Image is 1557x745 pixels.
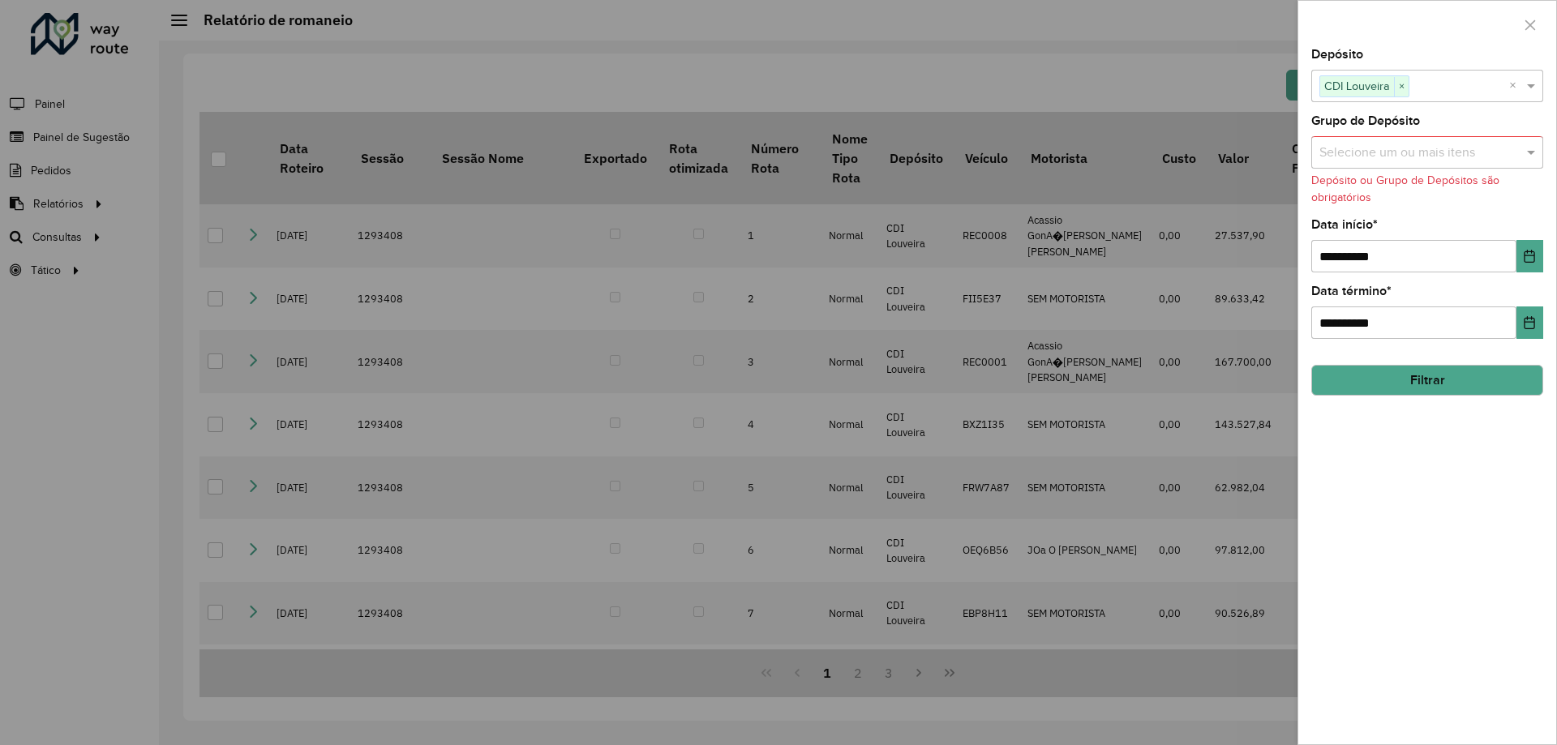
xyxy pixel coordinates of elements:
[1516,306,1543,339] button: Choose Date
[1311,45,1363,64] label: Depósito
[1311,111,1420,131] label: Grupo de Depósito
[1509,76,1523,96] span: Clear all
[1311,174,1499,203] formly-validation-message: Depósito ou Grupo de Depósitos são obrigatórios
[1320,76,1394,96] span: CDI Louveira
[1394,77,1409,96] span: ×
[1311,365,1543,396] button: Filtrar
[1516,240,1543,272] button: Choose Date
[1311,215,1378,234] label: Data início
[1311,281,1392,301] label: Data término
